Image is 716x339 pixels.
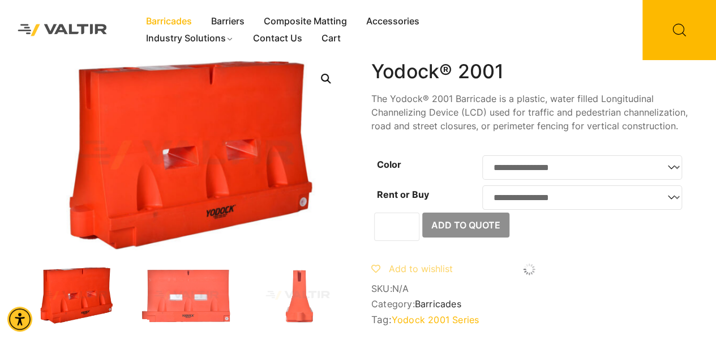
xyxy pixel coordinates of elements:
[312,30,350,47] a: Cart
[371,60,688,83] h1: Yodock® 2001
[377,189,429,200] label: Rent or Buy
[377,159,401,170] label: Color
[415,298,461,310] a: Barricades
[139,267,233,324] img: An orange traffic barrier with two rectangular openings and a logo at the bottom.
[392,314,479,325] a: Yodock 2001 Series
[374,213,419,241] input: Product quantity
[371,299,688,310] span: Category:
[422,213,509,238] button: Add to Quote
[136,30,243,47] a: Industry Solutions
[254,13,357,30] a: Composite Matting
[316,69,336,89] a: Open this option
[136,13,201,30] a: Barricades
[371,314,688,325] span: Tag:
[28,267,122,324] img: 2001_Org_3Q-1.jpg
[392,283,409,294] span: N/A
[357,13,429,30] a: Accessories
[201,13,254,30] a: Barriers
[371,283,688,294] span: SKU:
[8,15,117,45] img: Valtir Rentals
[7,307,32,332] div: Accessibility Menu
[345,60,661,250] img: 2001_Org_Front
[251,267,345,324] img: A bright orange traffic cone with a wide base and a narrow top, designed for road safety and traf...
[243,30,312,47] a: Contact Us
[371,92,688,133] p: The Yodock® 2001 Barricade is a plastic, water filled Longitudinal Channelizing Device (LCD) used...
